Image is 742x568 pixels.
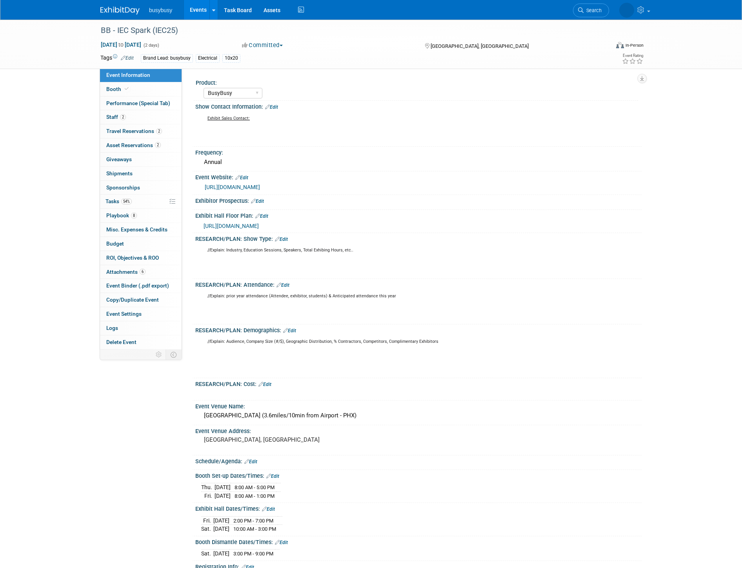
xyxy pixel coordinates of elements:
[100,82,182,96] a: Booth
[131,213,137,218] span: 8
[100,7,140,15] img: ExhibitDay
[100,195,182,208] a: Tasks54%
[625,42,644,48] div: In-Person
[106,269,145,275] span: Attachments
[195,401,642,410] div: Event Venue Name:
[215,483,231,492] td: [DATE]
[262,506,275,512] a: Edit
[100,293,182,307] a: Copy/Duplicate Event
[275,237,288,242] a: Edit
[100,265,182,279] a: Attachments6
[233,518,273,524] span: 2:00 PM - 7:00 PM
[213,550,229,558] td: [DATE]
[106,128,162,134] span: Travel Reservations
[195,233,642,243] div: RESEARCH/PLAN: Show Type:
[195,455,642,466] div: Schedule/Agenda:
[619,3,634,18] img: Braden Gillespie
[265,104,278,110] a: Edit
[106,170,133,177] span: Shipments
[258,382,271,387] a: Edit
[106,142,161,148] span: Asset Reservations
[100,167,182,180] a: Shipments
[195,324,642,335] div: RESEARCH/PLAN: Demographics:
[204,223,259,229] span: [URL][DOMAIN_NAME]
[121,55,134,61] a: Edit
[195,536,642,546] div: Booth Dismantle Dates/Times:
[140,269,145,275] span: 6
[106,156,132,162] span: Giveaways
[573,4,609,17] a: Search
[166,350,182,360] td: Toggle Event Tabs
[100,223,182,237] a: Misc. Expenses & Credits
[233,526,276,532] span: 10:00 AM - 3:00 PM
[106,297,159,303] span: Copy/Duplicate Event
[152,350,166,360] td: Personalize Event Tab Strip
[207,339,438,344] sup: //Explain: Audience, Company Size (#/$), Geographic Distribution, % Contractors, Competitors, Com...
[255,213,268,219] a: Edit
[196,54,220,62] div: Electrical
[235,175,248,180] a: Edit
[215,492,231,500] td: [DATE]
[106,240,124,247] span: Budget
[201,492,215,500] td: Fri.
[155,142,161,148] span: 2
[213,525,229,533] td: [DATE]
[201,410,636,422] div: [GEOGRAPHIC_DATA] (3.6miles/10min from Airport - PHX)
[100,96,182,110] a: Performance (Special Tab)
[106,282,169,289] span: Event Binder (.pdf export)
[195,279,642,289] div: RESEARCH/PLAN: Attendance:
[213,516,229,525] td: [DATE]
[239,41,286,49] button: Committed
[563,41,644,53] div: Event Format
[143,43,159,48] span: (2 days)
[149,7,172,13] span: busybusy
[275,540,288,545] a: Edit
[201,156,636,168] div: Annual
[195,470,642,480] div: Booth Set-up Dates/Times:
[251,198,264,204] a: Edit
[195,503,642,513] div: Exhibit Hall Dates/Times:
[106,114,126,120] span: Staff
[100,321,182,335] a: Logs
[201,550,213,558] td: Sat.
[100,237,182,251] a: Budget
[244,459,257,464] a: Edit
[106,212,137,218] span: Playbook
[100,41,142,48] span: [DATE] [DATE]
[100,110,182,124] a: Staff2
[235,493,275,499] span: 8:00 AM - 1:00 PM
[106,255,159,261] span: ROI, Objectives & ROO
[195,171,642,182] div: Event Website:
[125,87,129,91] i: Booth reservation complete
[207,248,353,253] sup: //Explain: Industry, Education Sessions, Speakers, Total Exhibing Hours, etc..
[121,198,132,204] span: 54%
[195,147,642,157] div: Frequency:
[201,483,215,492] td: Thu.
[207,293,396,299] sup: //Explain: prior year attendance (Attendee, exhibitor, students) & Anticipated attendance this year
[156,128,162,134] span: 2
[195,101,642,111] div: Show Contact Information:
[100,138,182,152] a: Asset Reservations2
[195,195,642,205] div: Exhibitor Prospectus:
[106,184,140,191] span: Sponsorships
[276,282,289,288] a: Edit
[106,339,136,345] span: Delete Event
[195,210,642,220] div: Exhibit Hall Floor Plan:
[106,86,130,92] span: Booth
[266,473,279,479] a: Edit
[616,42,624,48] img: Format-Inperson.png
[100,181,182,195] a: Sponsorships
[106,72,150,78] span: Event Information
[100,124,182,138] a: Travel Reservations2
[106,226,167,233] span: Misc. Expenses & Credits
[431,43,529,49] span: [GEOGRAPHIC_DATA], [GEOGRAPHIC_DATA]
[98,24,597,38] div: BB - IEC Spark (IEC25)
[584,7,602,13] span: Search
[100,251,182,265] a: ROI, Objectives & ROO
[106,100,170,106] span: Performance (Special Tab)
[106,311,142,317] span: Event Settings
[106,325,118,331] span: Logs
[622,54,643,58] div: Event Rating
[205,184,260,190] a: [URL][DOMAIN_NAME]
[195,425,642,435] div: Event Venue Address:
